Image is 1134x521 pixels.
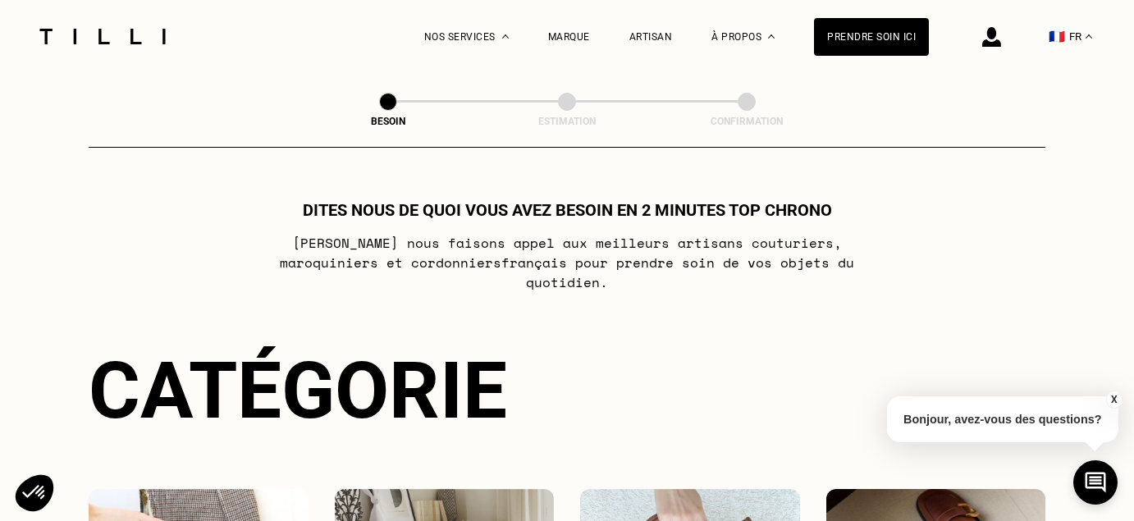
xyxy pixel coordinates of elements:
h1: Dites nous de quoi vous avez besoin en 2 minutes top chrono [303,200,832,220]
div: Catégorie [89,345,1045,436]
button: X [1105,391,1122,409]
span: 🇫🇷 [1049,29,1065,44]
a: Prendre soin ici [814,18,929,56]
div: Estimation [485,116,649,127]
img: Menu déroulant à propos [768,34,775,39]
img: menu déroulant [1086,34,1092,39]
a: Marque [548,31,590,43]
div: Besoin [306,116,470,127]
a: Artisan [629,31,673,43]
img: Logo du service de couturière Tilli [34,29,171,44]
div: Confirmation [665,116,829,127]
p: [PERSON_NAME] nous faisons appel aux meilleurs artisans couturiers , maroquiniers et cordonniers ... [242,233,893,292]
img: icône connexion [982,27,1001,47]
img: Menu déroulant [502,34,509,39]
p: Bonjour, avez-vous des questions? [887,396,1118,442]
